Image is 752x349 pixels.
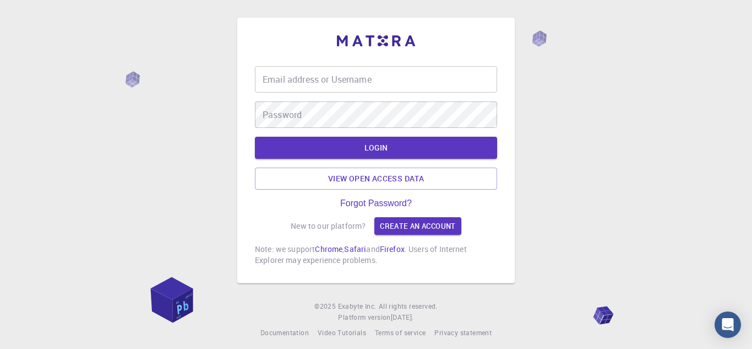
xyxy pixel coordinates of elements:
[340,198,412,208] a: Forgot Password?
[260,328,309,337] span: Documentation
[318,328,366,337] span: Video Tutorials
[375,327,426,339] a: Terms of service
[391,313,414,321] span: [DATE] .
[255,168,497,190] a: View open access data
[314,301,337,312] span: © 2025
[260,327,309,339] a: Documentation
[375,328,426,337] span: Terms of service
[380,244,405,254] a: Firefox
[434,328,492,337] span: Privacy statement
[715,312,741,338] div: Open Intercom Messenger
[379,301,438,312] span: All rights reserved.
[338,312,390,323] span: Platform version
[434,327,492,339] a: Privacy statement
[291,221,366,232] p: New to our platform?
[391,312,414,323] a: [DATE].
[255,244,497,266] p: Note: we support , and . Users of Internet Explorer may experience problems.
[315,244,342,254] a: Chrome
[374,217,461,235] a: Create an account
[338,302,377,310] span: Exabyte Inc.
[344,244,366,254] a: Safari
[318,327,366,339] a: Video Tutorials
[338,301,377,312] a: Exabyte Inc.
[255,137,497,159] button: LOGIN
